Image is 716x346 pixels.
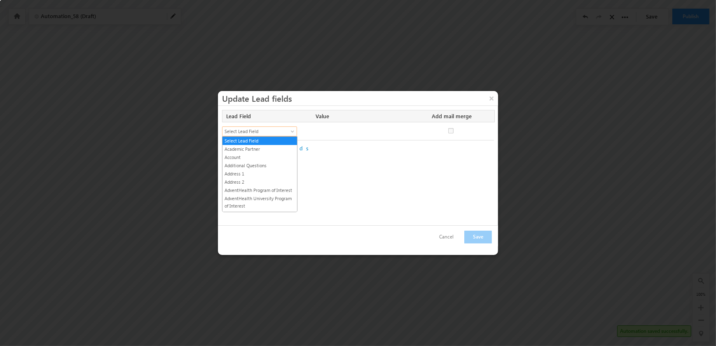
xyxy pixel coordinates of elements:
[222,170,297,178] a: Address 1
[222,136,297,212] ul: Select Lead Field
[222,128,290,135] span: Select Lead Field
[222,154,297,161] a: Account
[222,145,297,153] a: Academic Partner
[316,110,425,122] div: Value
[222,110,309,122] div: Lead Field
[222,126,297,136] a: Select Lead Field
[222,145,494,152] div: +
[431,231,462,243] button: Cancel
[432,110,494,122] div: Add mail merge
[222,187,297,194] a: AdventHealth Program of Interest
[222,178,297,186] a: Address 2
[222,162,297,169] a: Additional Questions
[222,195,297,210] a: AdventHealth University Program of Interest
[222,91,498,105] h3: Update Lead fields
[485,91,498,105] button: ×
[222,137,297,145] a: Select Lead Field
[464,231,492,243] button: Save
[222,210,297,218] a: AHU 6 Digit OP ID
